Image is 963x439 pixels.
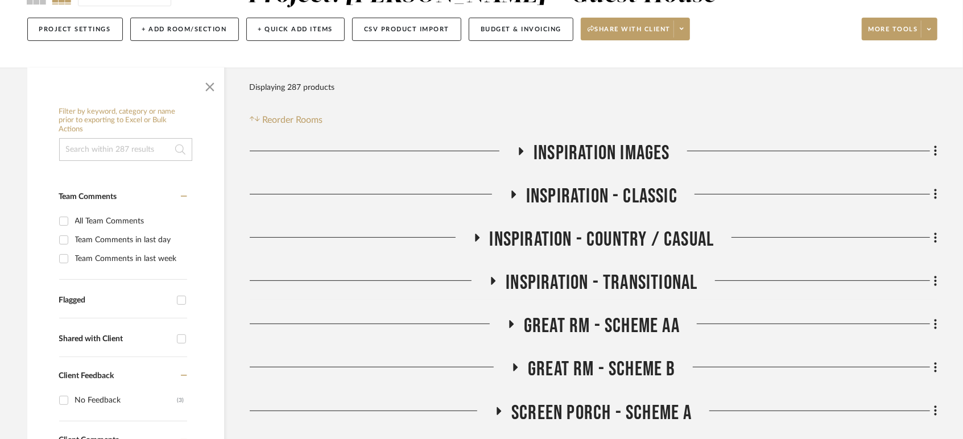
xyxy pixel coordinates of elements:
[862,18,937,40] button: More tools
[588,25,671,42] span: Share with client
[250,113,323,127] button: Reorder Rooms
[246,18,345,41] button: + Quick Add Items
[506,271,697,295] span: Inspiration - Transitional
[27,18,123,41] button: Project Settings
[59,107,192,134] h6: Filter by keyword, category or name prior to exporting to Excel or Bulk Actions
[75,212,184,230] div: All Team Comments
[75,231,184,249] div: Team Comments in last day
[199,73,221,96] button: Close
[511,401,692,425] span: Screen Porch - Scheme A
[526,184,677,209] span: Inspiration - Classic
[75,391,177,409] div: No Feedback
[524,314,680,338] span: Great Rm - Scheme AA
[352,18,461,41] button: CSV Product Import
[469,18,573,41] button: Budget & Invoicing
[59,138,192,161] input: Search within 287 results
[262,113,323,127] span: Reorder Rooms
[59,372,114,380] span: Client Feedback
[250,76,335,99] div: Displaying 287 products
[177,391,184,409] div: (3)
[869,25,918,42] span: More tools
[581,18,690,40] button: Share with client
[59,193,117,201] span: Team Comments
[59,334,171,344] div: Shared with Client
[59,296,171,305] div: Flagged
[490,227,714,252] span: Inspiration - Country / Casual
[75,250,184,268] div: Team Comments in last week
[130,18,239,41] button: + Add Room/Section
[534,141,670,165] span: Inspiration Images
[528,357,676,382] span: Great Rm - Scheme B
